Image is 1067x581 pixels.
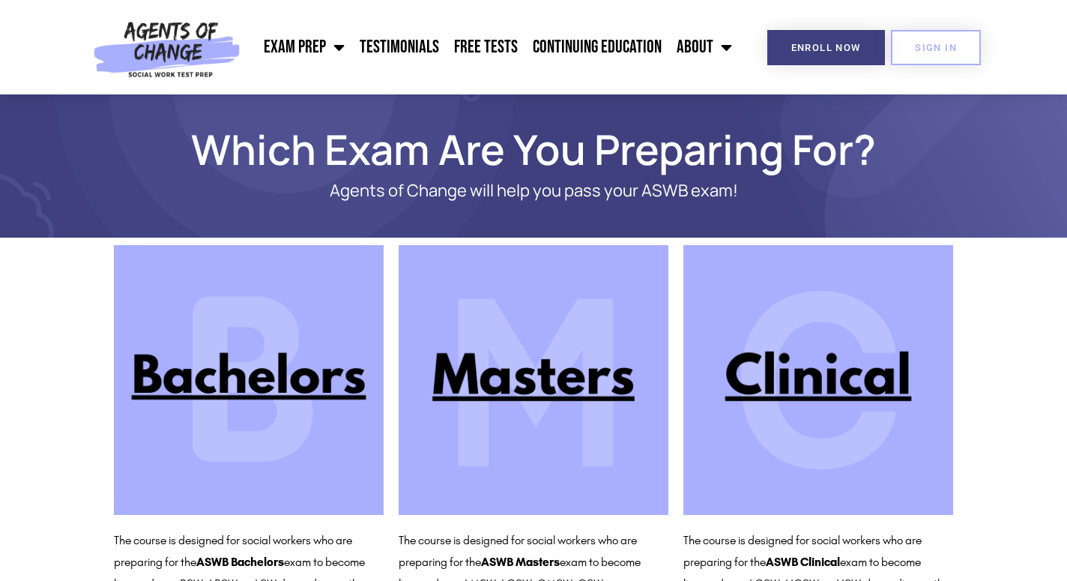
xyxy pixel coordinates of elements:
[352,28,447,66] a: Testimonials
[791,43,861,52] span: Enroll Now
[256,28,352,66] a: Exam Prep
[915,43,957,52] span: SIGN IN
[766,555,840,569] b: ASWB Clinical
[481,555,560,569] b: ASWB Masters
[767,30,885,65] a: Enroll Now
[106,132,961,166] h1: Which Exam Are You Preparing For?
[525,28,669,66] a: Continuing Education
[166,181,901,200] p: Agents of Change will help you pass your ASWB exam!
[447,28,525,66] a: Free Tests
[891,30,981,65] a: SIGN IN
[196,555,284,569] b: ASWB Bachelors
[247,28,740,66] nav: Menu
[669,28,740,66] a: About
